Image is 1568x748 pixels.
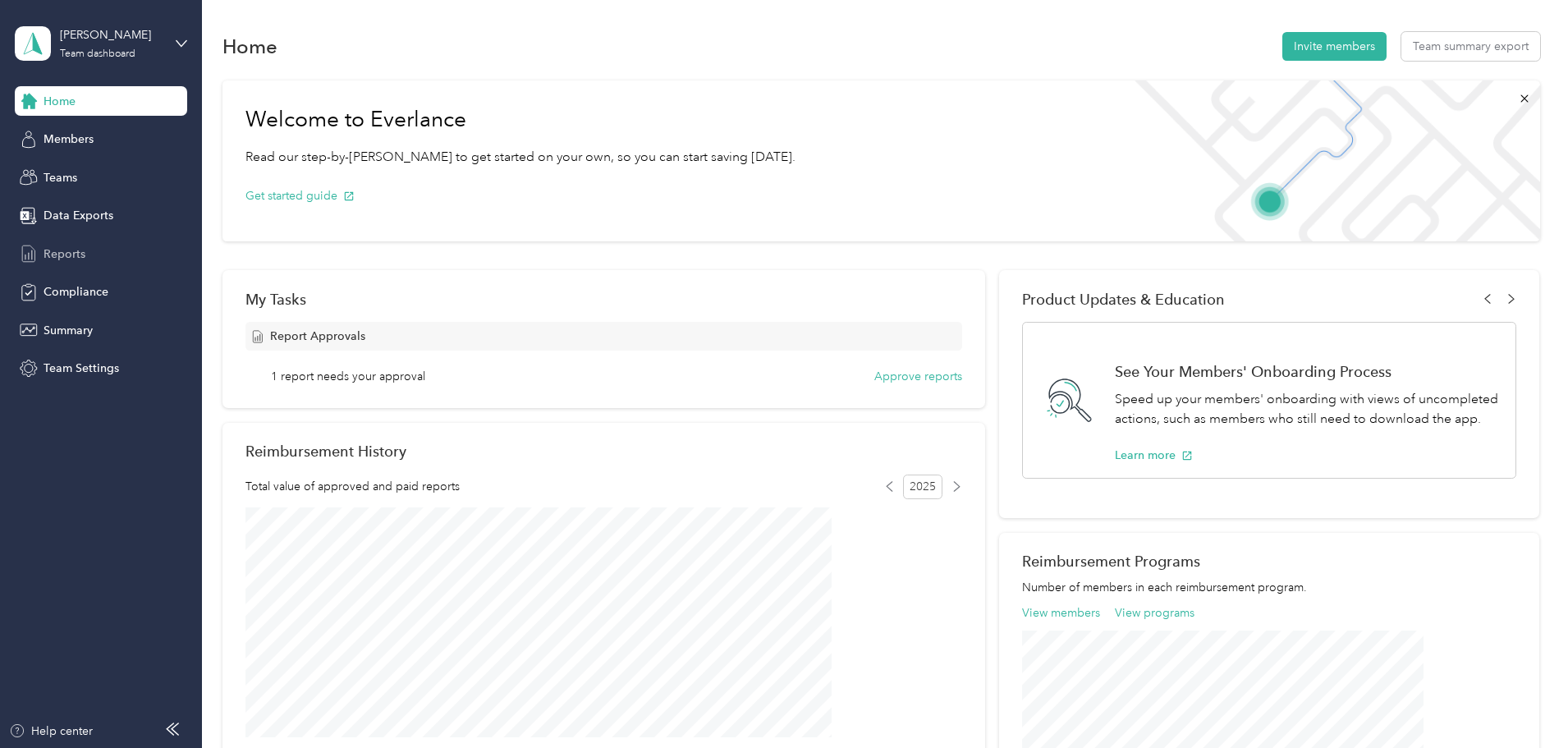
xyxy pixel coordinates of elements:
span: Teams [44,169,77,186]
button: Invite members [1282,32,1387,61]
p: Read our step-by-[PERSON_NAME] to get started on your own, so you can start saving [DATE]. [245,147,795,167]
h1: Home [222,38,277,55]
button: Team summary export [1401,32,1540,61]
span: Report Approvals [270,328,365,345]
span: Home [44,93,76,110]
p: Number of members in each reimbursement program. [1022,579,1516,596]
h1: See Your Members' Onboarding Process [1115,363,1498,380]
button: View members [1022,604,1100,622]
span: 2025 [903,475,942,499]
img: Welcome to everlance [1118,80,1539,241]
span: Members [44,131,94,148]
span: Compliance [44,283,108,301]
button: View programs [1115,604,1194,622]
button: Help center [9,723,93,740]
h2: Reimbursement Programs [1022,553,1516,570]
span: Team Settings [44,360,119,377]
span: Reports [44,246,85,263]
span: Total value of approved and paid reports [245,478,460,495]
button: Get started guide [245,187,355,204]
span: Product Updates & Education [1022,291,1225,308]
h2: Reimbursement History [245,443,406,460]
p: Speed up your members' onboarding with views of uncompleted actions, such as members who still ne... [1115,389,1498,429]
div: Team dashboard [60,49,135,59]
button: Learn more [1115,447,1193,464]
iframe: Everlance-gr Chat Button Frame [1476,656,1568,748]
div: [PERSON_NAME] [60,26,163,44]
span: 1 report needs your approval [271,368,425,385]
h1: Welcome to Everlance [245,107,795,133]
span: Data Exports [44,207,113,224]
button: Approve reports [874,368,962,385]
span: Summary [44,322,93,339]
div: My Tasks [245,291,962,308]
